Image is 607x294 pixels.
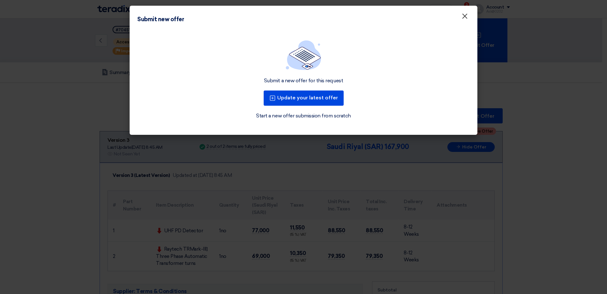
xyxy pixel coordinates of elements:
a: Start a new offer submission from scratch [256,112,351,120]
button: Close [457,10,473,23]
button: Update your latest offer [264,91,344,106]
img: empty_state_list.svg [286,40,321,70]
div: Submit a new offer for this request [264,78,343,84]
div: Submit new offer [137,15,184,24]
font: Update your latest offer [277,95,338,101]
span: × [462,11,468,24]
